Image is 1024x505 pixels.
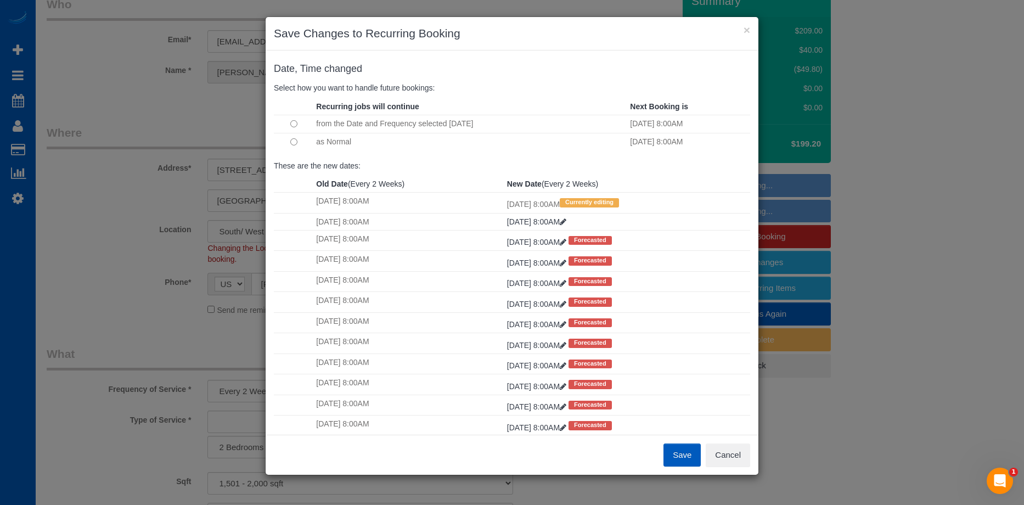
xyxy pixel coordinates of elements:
[507,382,569,391] a: [DATE] 8:00AM
[316,179,348,188] strong: Old Date
[569,298,612,306] span: Forecasted
[507,279,569,288] a: [DATE] 8:00AM
[569,256,612,265] span: Forecasted
[569,236,612,245] span: Forecasted
[569,421,612,430] span: Forecasted
[313,115,627,133] td: from the Date and Frequency selected [DATE]
[627,115,750,133] td: [DATE] 8:00AM
[507,361,569,370] a: [DATE] 8:00AM
[663,444,701,467] button: Save
[507,320,569,329] a: [DATE] 8:00AM
[627,133,750,151] td: [DATE] 8:00AM
[274,25,750,42] h3: Save Changes to Recurring Booking
[630,102,688,111] strong: Next Booking is
[569,318,612,327] span: Forecasted
[569,401,612,409] span: Forecasted
[313,333,504,353] td: [DATE] 8:00AM
[313,312,504,333] td: [DATE] 8:00AM
[507,259,569,267] a: [DATE] 8:00AM
[313,271,504,291] td: [DATE] 8:00AM
[507,300,569,308] a: [DATE] 8:00AM
[507,402,569,411] a: [DATE] 8:00AM
[569,277,612,286] span: Forecasted
[313,416,504,436] td: [DATE] 8:00AM
[569,339,612,347] span: Forecasted
[313,193,504,213] td: [DATE] 8:00AM
[507,238,569,246] a: [DATE] 8:00AM
[313,374,504,395] td: [DATE] 8:00AM
[706,444,750,467] button: Cancel
[507,341,569,350] a: [DATE] 8:00AM
[313,395,504,415] td: [DATE] 8:00AM
[560,198,619,207] span: Currently editing
[274,64,750,75] h4: changed
[274,160,750,171] p: These are the new dates:
[507,179,542,188] strong: New Date
[569,380,612,389] span: Forecasted
[507,423,569,432] a: [DATE] 8:00AM
[313,176,504,193] th: (Every 2 Weeks)
[313,230,504,250] td: [DATE] 8:00AM
[1009,468,1018,476] span: 1
[504,193,750,213] td: [DATE] 8:00AM
[313,213,504,230] td: [DATE] 8:00AM
[313,251,504,271] td: [DATE] 8:00AM
[316,102,419,111] strong: Recurring jobs will continue
[987,468,1013,494] iframe: Intercom live chat
[569,360,612,368] span: Forecasted
[744,24,750,36] button: ×
[313,353,504,374] td: [DATE] 8:00AM
[274,82,750,93] p: Select how you want to handle future bookings:
[507,217,566,226] a: [DATE] 8:00AM
[313,292,504,312] td: [DATE] 8:00AM
[313,133,627,151] td: as Normal
[274,63,322,74] span: Date, Time
[504,176,750,193] th: (Every 2 Weeks)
